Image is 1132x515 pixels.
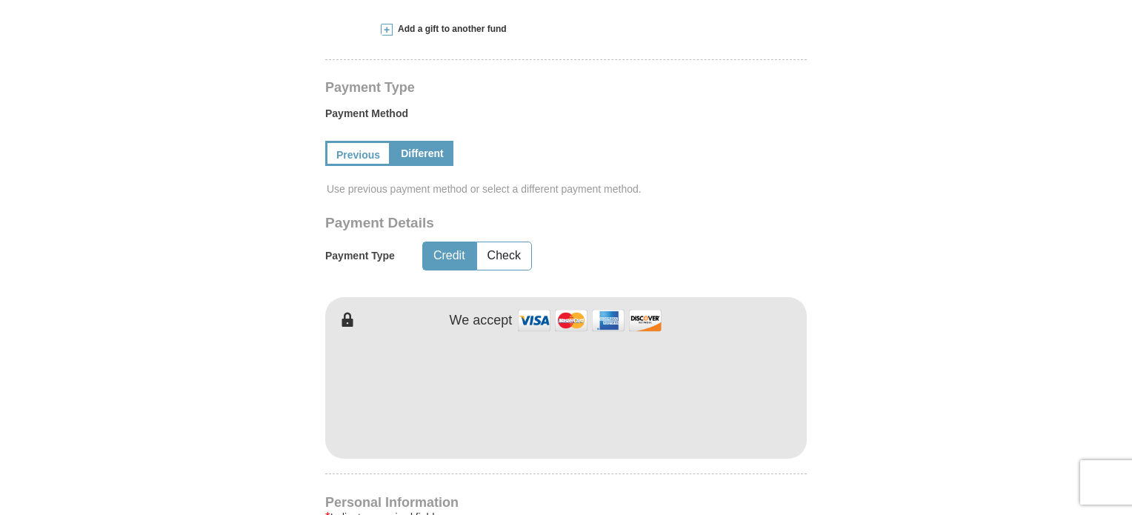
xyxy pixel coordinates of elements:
h3: Payment Details [325,215,703,232]
img: credit cards accepted [516,305,664,336]
button: Credit [423,242,476,270]
button: Check [477,242,531,270]
span: Use previous payment method or select a different payment method. [327,182,808,196]
a: Previous [325,141,391,166]
h4: Personal Information [325,496,807,508]
h5: Payment Type [325,250,395,262]
h4: We accept [450,313,513,329]
h4: Payment Type [325,82,807,93]
span: Add a gift to another fund [393,23,507,36]
label: Payment Method [325,106,807,128]
a: Different [391,141,453,166]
